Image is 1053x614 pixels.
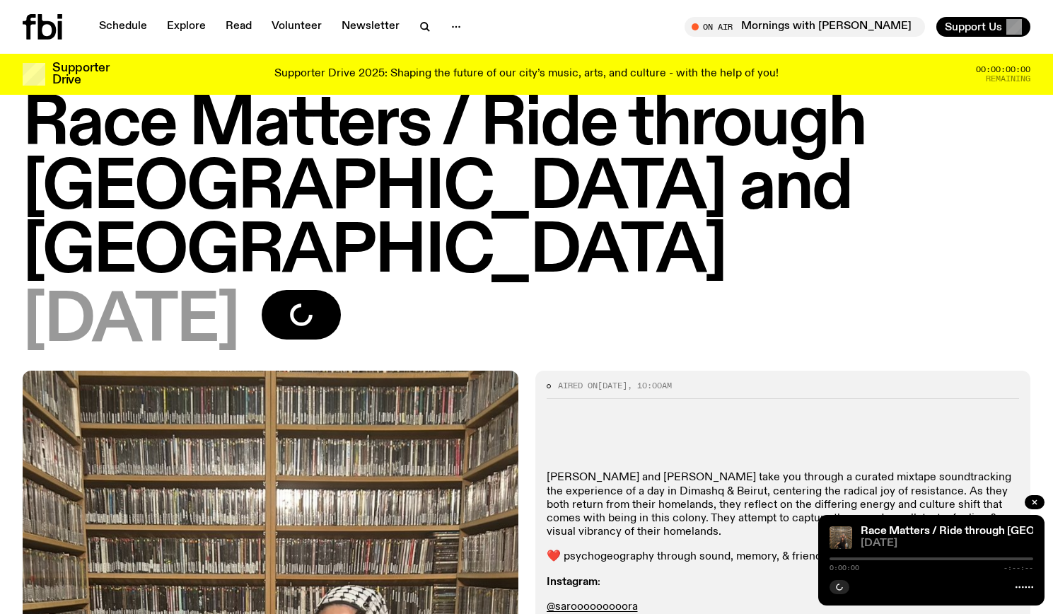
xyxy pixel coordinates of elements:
[986,75,1030,83] span: Remaining
[558,380,598,391] span: Aired on
[598,380,627,391] span: [DATE]
[547,577,598,588] strong: Instagram
[23,93,1030,284] h1: Race Matters / Ride through [GEOGRAPHIC_DATA] and [GEOGRAPHIC_DATA]
[627,380,672,391] span: , 10:00am
[547,471,1020,539] p: [PERSON_NAME] and [PERSON_NAME] take you through a curated mixtape soundtracking the experience o...
[333,17,408,37] a: Newsletter
[945,21,1002,33] span: Support Us
[91,17,156,37] a: Schedule
[52,62,109,86] h3: Supporter Drive
[274,68,779,81] p: Supporter Drive 2025: Shaping the future of our city’s music, arts, and culture - with the help o...
[23,290,239,354] span: [DATE]
[861,538,1033,549] span: [DATE]
[976,66,1030,74] span: 00:00:00:00
[1003,564,1033,572] span: -:--:--
[217,17,260,37] a: Read
[685,17,925,37] button: On AirMornings with [PERSON_NAME] / going All Out
[936,17,1030,37] button: Support Us
[547,550,1020,564] p: ❤️ psychogeography through sound, memory, & friendship ❤️
[830,564,859,572] span: 0:00:00
[158,17,214,37] a: Explore
[263,17,330,37] a: Volunteer
[547,576,1020,589] p: :
[830,526,852,549] img: Sara and Malaak squatting on ground in fbi music library. Sara is making peace signs behind Malaa...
